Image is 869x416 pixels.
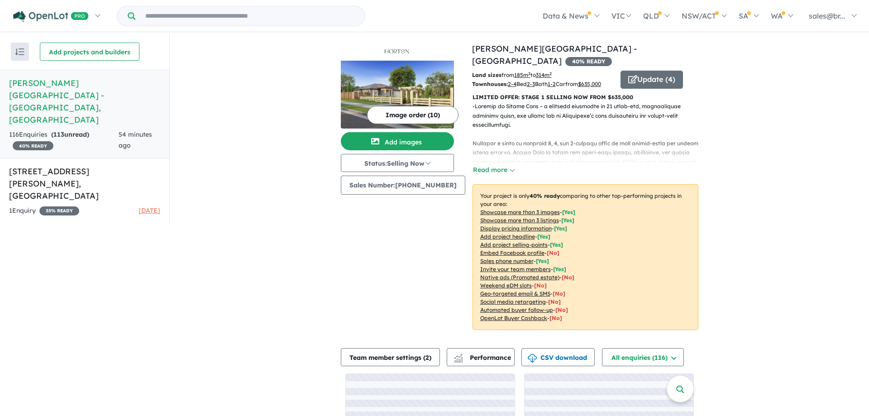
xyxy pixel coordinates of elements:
button: Status:Selling Now [341,154,454,172]
u: Showcase more than 3 images [480,209,560,215]
span: [ Yes ] [553,266,566,273]
span: Performance [455,354,511,362]
a: [PERSON_NAME][GEOGRAPHIC_DATA] - [GEOGRAPHIC_DATA] [472,43,637,66]
span: [ Yes ] [562,209,575,215]
span: [No] [534,282,547,289]
u: Native ads (Promoted estate) [480,274,559,281]
span: 113 [53,130,64,139]
u: Showcase more than 3 listings [480,217,559,224]
span: [No] [548,298,561,305]
u: Sales phone number [480,258,534,264]
span: [ Yes ] [561,217,574,224]
a: Horton Park Estate - Langwarrin LogoHorton Park Estate - Langwarrin [341,43,454,129]
span: 40 % READY [565,57,612,66]
u: 185 m [514,72,530,78]
b: 40 % ready [530,192,560,199]
u: 1-2 [548,81,556,87]
span: 54 minutes ago [119,130,152,149]
button: Performance [447,348,515,366]
h5: [PERSON_NAME][GEOGRAPHIC_DATA] - [GEOGRAPHIC_DATA] , [GEOGRAPHIC_DATA] [9,77,160,126]
u: 314 m [536,72,552,78]
u: Social media retargeting [480,298,546,305]
span: [No] [549,315,562,321]
button: All enquiries (116) [602,348,684,366]
span: [No] [553,290,565,297]
span: [ Yes ] [554,225,567,232]
span: [DATE] [138,206,160,215]
p: - Loremip do Sitame Cons – a elitsedd eiusmodte in 21 utlab-etd, magnaaliquae adminimv quisn, exe... [473,102,706,406]
img: sort.svg [15,48,24,55]
button: Team member settings (2) [341,348,440,366]
u: OpenLot Buyer Cashback [480,315,547,321]
h5: [STREET_ADDRESS][PERSON_NAME] , [GEOGRAPHIC_DATA] [9,165,160,202]
p: Bed Bath Car from [472,80,614,89]
u: Weekend eDM slots [480,282,532,289]
u: Embed Facebook profile [480,249,544,256]
img: download icon [528,354,537,363]
span: [ No ] [547,249,559,256]
span: [ Yes ] [550,241,563,248]
sup: 2 [549,71,552,76]
strong: ( unread) [51,130,89,139]
div: 116 Enquir ies [9,129,119,151]
span: [No] [555,306,568,313]
p: from [472,71,614,80]
button: Add projects and builders [40,43,139,61]
u: Geo-targeted email & SMS [480,290,550,297]
span: [ Yes ] [537,233,550,240]
button: Add images [341,132,454,150]
div: 1 Enquir y [9,206,79,216]
span: [ Yes ] [536,258,549,264]
input: Try estate name, suburb, builder or developer [137,6,363,26]
span: sales@br... [809,11,845,20]
b: Land sizes [472,72,501,78]
img: Openlot PRO Logo White [13,11,89,22]
img: Horton Park Estate - Langwarrin Logo [344,46,450,57]
button: CSV download [521,348,595,366]
u: Automated buyer follow-up [480,306,553,313]
img: line-chart.svg [454,354,462,359]
img: bar-chart.svg [454,357,463,363]
button: Update (4) [621,71,683,89]
sup: 2 [528,71,530,76]
u: 2-3 [527,81,535,87]
span: [No] [562,274,574,281]
u: Add project selling-points [480,241,548,248]
span: 35 % READY [39,206,79,215]
button: Image order (10) [367,106,458,124]
u: $ 635,000 [578,81,601,87]
button: Read more [473,165,515,175]
span: to [530,72,552,78]
b: Townhouses: [472,81,508,87]
u: 2-4 [508,81,516,87]
img: Horton Park Estate - Langwarrin [341,61,454,129]
span: 2 [425,354,429,362]
u: Invite your team members [480,266,551,273]
p: LIMITED OFFER: STAGE 1 SELLING NOW FROM $635,000 [473,93,698,102]
p: Your project is only comparing to other top-performing projects in your area: - - - - - - - - - -... [473,184,698,330]
u: Display pricing information [480,225,552,232]
u: Add project headline [480,233,535,240]
button: Sales Number:[PHONE_NUMBER] [341,176,465,195]
span: 40 % READY [13,141,53,150]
